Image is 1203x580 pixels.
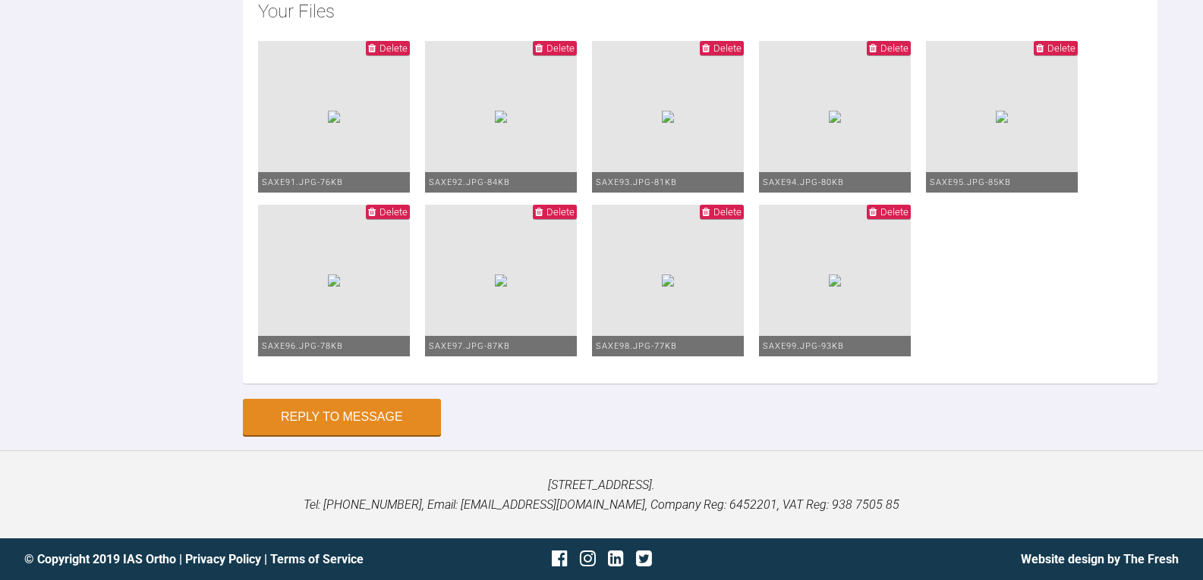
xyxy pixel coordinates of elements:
[24,550,409,569] div: © Copyright 2019 IAS Ortho | |
[328,111,340,123] img: 307e4b9d-2c63-4415-af8e-8cf6692a3cb2
[243,399,441,435] button: Reply to Message
[429,177,510,187] span: saxe92.jpg - 84KB
[596,177,677,187] span: saxe93.jpg - 81KB
[829,111,841,123] img: 4c4bebab-762b-4a8c-b89b-55ad16eb0eea
[495,111,507,123] img: 028c0cd6-1c61-4bb3-b523-434eda6e63b8
[930,177,1011,187] span: saxe95.jpg - 85KB
[763,341,844,351] span: saxe99.jpg - 93KB
[996,111,1008,123] img: 999a8e11-d410-457f-a2f7-c80f3061d67c
[596,341,677,351] span: saxe98.jpg - 77KB
[1047,42,1075,54] span: Delete
[262,341,343,351] span: saxe96.jpg - 78KB
[185,552,261,566] a: Privacy Policy
[1021,552,1179,566] a: Website design by The Fresh
[429,341,510,351] span: saxe97.jpg - 87KB
[880,42,909,54] span: Delete
[262,177,343,187] span: saxe91.jpg - 76KB
[662,274,674,287] img: b6f942b2-002a-400e-80e4-44600962b8db
[829,274,841,287] img: c29475a2-e7fd-4e97-bbb2-516c42a66de3
[24,475,1179,514] p: [STREET_ADDRESS]. Tel: [PHONE_NUMBER], Email: [EMAIL_ADDRESS][DOMAIN_NAME], Company Reg: 6452201,...
[379,206,408,218] span: Delete
[662,111,674,123] img: 599bad64-4ab9-4df1-968b-33b565a8be48
[713,206,742,218] span: Delete
[546,206,575,218] span: Delete
[270,552,364,566] a: Terms of Service
[379,42,408,54] span: Delete
[328,274,340,287] img: f595fe4e-c5ea-41ef-97f4-2cb2593155a9
[880,206,909,218] span: Delete
[495,274,507,287] img: 1c51b506-03a0-48a2-a54e-79553f898ca2
[546,42,575,54] span: Delete
[713,42,742,54] span: Delete
[763,177,844,187] span: saxe94.jpg - 80KB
